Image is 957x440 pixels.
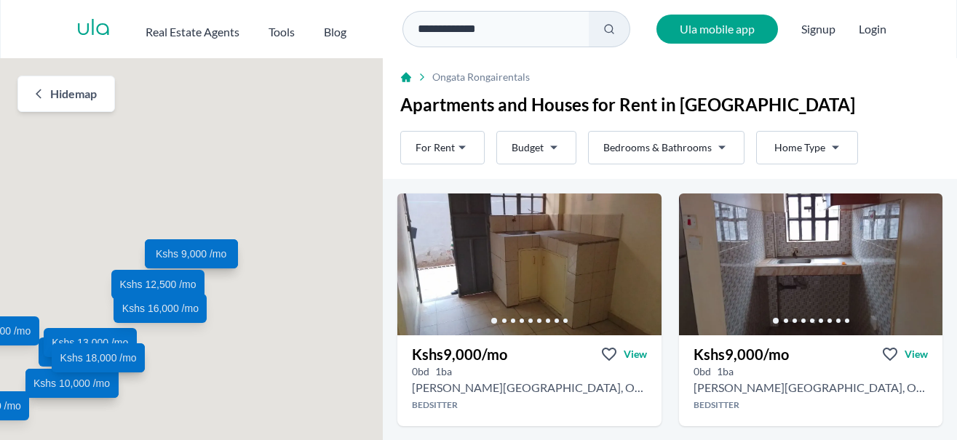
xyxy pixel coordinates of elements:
h3: Kshs 9,000 /mo [694,344,789,364]
h2: Bedsitter for rent in Ongata Rongai - Kshs 9,000/mo -Tosha Rongai Petrol Station, Nairobi, Kenya,... [694,379,929,396]
a: Kshs 10,000 /mo [25,369,119,398]
h4: Bedsitter [397,399,662,411]
a: Kshs 10,000 /mo [39,338,132,367]
button: Tools [269,17,295,41]
span: Kshs 10,000 /mo [33,376,110,391]
span: Home Type [774,140,825,155]
span: View [905,347,928,361]
h1: Apartments and Houses for Rent in [GEOGRAPHIC_DATA] [400,93,940,116]
a: Kshs9,000/moViewView property in detail0bd 1ba [PERSON_NAME][GEOGRAPHIC_DATA], Ongata RongaiBedsi... [397,335,662,426]
h5: 1 bathrooms [717,364,734,379]
h2: Bedsitter for rent in Ongata Rongai - Kshs 9,000/mo -Tosha Rongai Petrol Station, Nairobi, Kenya,... [412,379,647,396]
span: Ongata Rongai rentals [432,70,530,84]
h2: Tools [269,23,295,41]
span: Kshs 13,000 /mo [52,335,128,350]
span: For Rent [416,140,455,155]
h5: 1 bathrooms [435,364,452,379]
span: Bedrooms & Bathrooms [603,140,712,155]
button: Real Estate Agents [146,17,239,41]
span: Kshs 9,000 /mo [156,247,226,262]
span: Kshs 16,000 /mo [122,301,199,316]
a: Kshs 12,500 /mo [111,271,204,300]
a: Ula mobile app [656,15,778,44]
span: Hide map [50,85,97,103]
button: Home Type [756,131,858,164]
a: Kshs 9,000 /mo [145,240,238,269]
span: Kshs 12,500 /mo [119,278,196,292]
button: Login [859,20,886,38]
h2: Blog [324,23,346,41]
button: Bedrooms & Bathrooms [588,131,744,164]
a: Kshs 16,000 /mo [114,294,207,323]
span: Kshs 18,000 /mo [60,351,137,365]
nav: Main [146,17,376,41]
span: View [624,347,647,361]
img: Bedsitter for rent - Kshs 9,000/mo - in Ongata Rongai Tosha Rongai Petrol Station, Nairobi, Kenya... [679,193,943,335]
a: Kshs 13,000 /mo [44,328,137,357]
span: Signup [801,15,835,44]
a: Blog [324,17,346,41]
h5: 0 bedrooms [694,364,711,379]
h3: Kshs 9,000 /mo [412,344,507,364]
h2: Real Estate Agents [146,23,239,41]
a: Kshs9,000/moViewView property in detail0bd 1ba [PERSON_NAME][GEOGRAPHIC_DATA], Ongata RongaiBedsi... [679,335,943,426]
button: Budget [496,131,576,164]
button: For Rent [400,131,485,164]
a: Kshs 18,000 /mo [52,343,145,372]
img: Bedsitter for rent - Kshs 9,000/mo - in Ongata Rongai around Tosha Rongai Petrol Station, Nairobi... [397,193,662,335]
h4: Bedsitter [679,399,943,411]
a: ula [76,16,111,42]
span: Budget [512,140,544,155]
h5: 0 bedrooms [412,364,429,379]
